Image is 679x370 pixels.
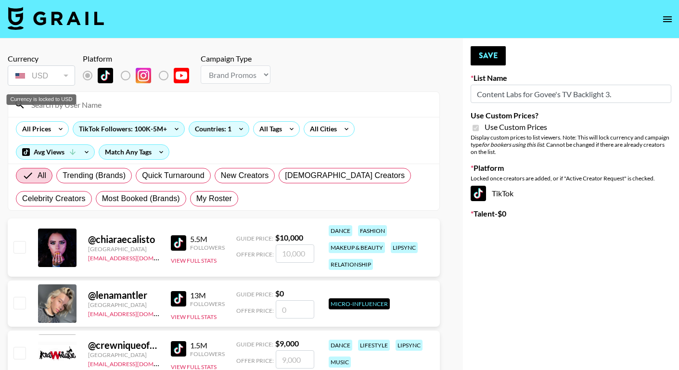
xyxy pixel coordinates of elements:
[329,259,373,270] div: relationship
[276,350,314,369] input: 9,000
[471,186,486,201] img: TikTok
[329,340,352,351] div: dance
[358,340,390,351] div: lifestyle
[88,301,159,308] div: [GEOGRAPHIC_DATA]
[471,175,671,182] div: Locked once creators are added, or if "Active Creator Request" is checked.
[658,10,677,29] button: open drawer
[190,300,225,307] div: Followers
[471,111,671,120] label: Use Custom Prices?
[171,257,217,264] button: View Full Stats
[142,170,205,181] span: Quick Turnaround
[63,170,126,181] span: Trending (Brands)
[391,242,418,253] div: lipsync
[136,68,151,83] img: Instagram
[201,54,270,64] div: Campaign Type
[285,170,405,181] span: [DEMOGRAPHIC_DATA] Creators
[88,308,185,318] a: [EMAIL_ADDRESS][DOMAIN_NAME]
[471,73,671,83] label: List Name
[16,122,53,136] div: All Prices
[190,350,225,357] div: Followers
[471,46,506,65] button: Save
[88,253,185,262] a: [EMAIL_ADDRESS][DOMAIN_NAME]
[329,357,351,368] div: music
[16,145,94,159] div: Avg Views
[485,122,547,132] span: Use Custom Prices
[396,340,423,351] div: lipsync
[171,341,186,357] img: TikTok
[38,170,46,181] span: All
[471,186,671,201] div: TikTok
[22,193,86,204] span: Celebrity Creators
[329,242,385,253] div: makeup & beauty
[171,313,217,320] button: View Full Stats
[8,7,104,30] img: Grail Talent
[221,170,269,181] span: New Creators
[10,67,73,84] div: USD
[275,289,284,298] strong: $ 0
[88,339,159,351] div: @ crewniqueofficial
[276,300,314,319] input: 0
[171,291,186,306] img: TikTok
[8,54,75,64] div: Currency
[329,298,390,309] div: Micro-Influencer
[236,235,273,242] span: Guide Price:
[189,122,249,136] div: Countries: 1
[471,163,671,173] label: Platform
[88,289,159,301] div: @ lenamantler
[8,64,75,88] div: Currency is locked to USD
[254,122,284,136] div: All Tags
[88,358,185,368] a: [EMAIL_ADDRESS][DOMAIN_NAME]
[88,245,159,253] div: [GEOGRAPHIC_DATA]
[276,244,314,263] input: 10,000
[275,233,303,242] strong: $ 10,000
[88,351,159,358] div: [GEOGRAPHIC_DATA]
[329,225,352,236] div: dance
[358,225,387,236] div: fashion
[88,233,159,245] div: @ chiaraecalisto
[190,341,225,350] div: 1.5M
[83,65,197,86] div: List locked to TikTok.
[83,54,197,64] div: Platform
[236,357,274,364] span: Offer Price:
[190,244,225,251] div: Followers
[471,209,671,218] label: Talent - $ 0
[190,291,225,300] div: 13M
[196,193,232,204] span: My Roster
[482,141,544,148] em: for bookers using this list
[7,94,77,105] div: Currency is locked to USD
[236,291,273,298] span: Guide Price:
[174,68,189,83] img: YouTube
[99,145,169,159] div: Match Any Tags
[304,122,339,136] div: All Cities
[275,339,299,348] strong: $ 9,000
[471,134,671,155] div: Display custom prices to list viewers. Note: This will lock currency and campaign type . Cannot b...
[98,68,113,83] img: TikTok
[26,97,434,112] input: Search by User Name
[73,122,184,136] div: TikTok Followers: 100K-5M+
[190,234,225,244] div: 5.5M
[102,193,180,204] span: Most Booked (Brands)
[236,307,274,314] span: Offer Price:
[236,341,273,348] span: Guide Price:
[236,251,274,258] span: Offer Price:
[171,235,186,251] img: TikTok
